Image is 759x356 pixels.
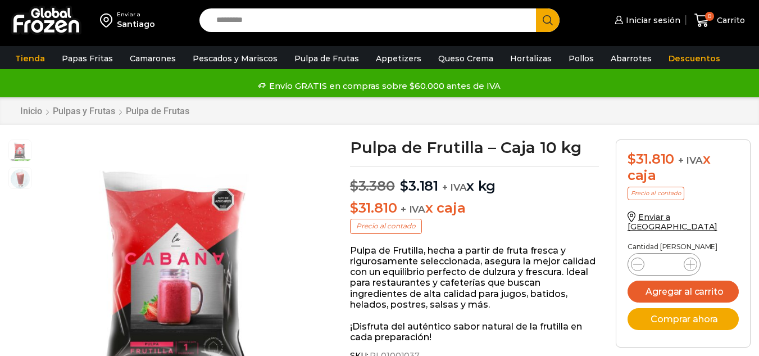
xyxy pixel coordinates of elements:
p: Pulpa de Frutilla, hecha a partir de fruta fresca y rigurosamente seleccionada, asegura la mejor ... [350,245,599,310]
div: Enviar a [117,11,155,19]
input: Product quantity [653,256,675,272]
a: Hortalizas [505,48,557,69]
span: 0 [705,12,714,21]
bdi: 3.181 [400,178,438,194]
a: Iniciar sesión [612,9,680,31]
a: Queso Crema [433,48,499,69]
bdi: 31.810 [350,200,397,216]
span: Iniciar sesión [623,15,680,26]
span: $ [628,151,636,167]
a: Pulpa de Frutas [289,48,365,69]
span: jugo-frambuesa [9,168,31,190]
bdi: 3.380 [350,178,395,194]
a: Pulpa de Frutas [125,106,190,116]
a: Pulpas y Frutas [52,106,116,116]
p: Precio al contado [350,219,422,233]
div: Santiago [117,19,155,30]
bdi: 31.810 [628,151,674,167]
p: x kg [350,166,599,195]
a: Tienda [10,48,51,69]
a: Enviar a [GEOGRAPHIC_DATA] [628,212,717,232]
p: x caja [350,200,599,217]
p: ¡Disfruta del auténtico sabor natural de la frutilla en cada preparación! [350,321,599,343]
span: + IVA [401,204,425,215]
button: Comprar ahora [628,308,739,330]
p: Cantidad [PERSON_NAME] [628,243,739,251]
nav: Breadcrumb [20,106,190,116]
a: Inicio [20,106,43,116]
span: $ [350,178,358,194]
a: Pescados y Mariscos [187,48,283,69]
img: address-field-icon.svg [100,11,117,30]
a: 0 Carrito [692,7,748,34]
a: Papas Fritas [56,48,119,69]
span: $ [350,200,358,216]
span: $ [400,178,408,194]
a: Pollos [563,48,599,69]
span: pulpa-frutilla [9,140,31,163]
span: + IVA [678,155,703,166]
a: Descuentos [663,48,726,69]
button: Search button [536,8,560,32]
a: Appetizers [370,48,427,69]
p: Precio al contado [628,187,684,200]
span: + IVA [442,182,467,193]
span: Carrito [714,15,745,26]
a: Camarones [124,48,181,69]
h1: Pulpa de Frutilla – Caja 10 kg [350,139,599,155]
div: x caja [628,151,739,184]
a: Abarrotes [605,48,657,69]
button: Agregar al carrito [628,281,739,303]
